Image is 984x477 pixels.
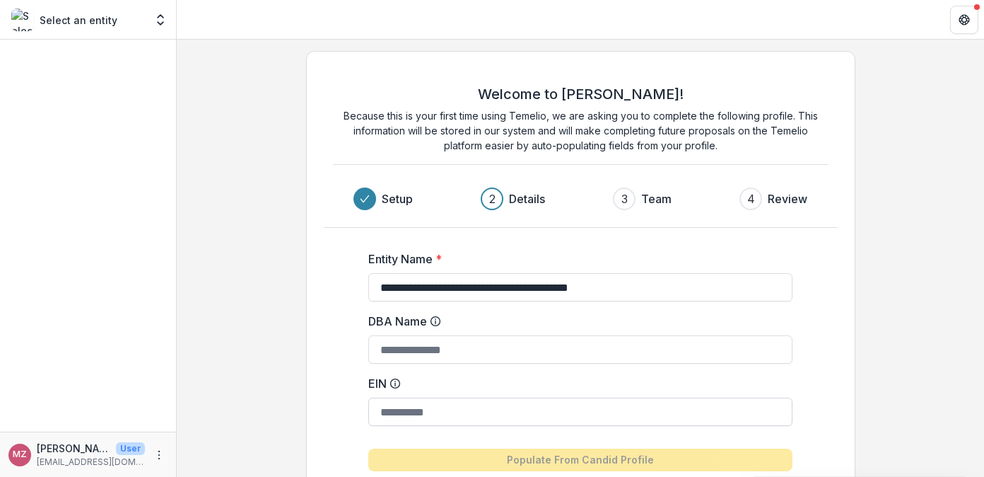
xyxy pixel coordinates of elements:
div: Progress [353,188,807,210]
h3: Details [509,190,545,207]
button: Open entity switcher [151,6,170,34]
img: Select an entity [11,8,34,31]
button: Get Help [950,6,978,34]
h3: Team [641,190,672,207]
h3: Review [768,190,807,207]
label: DBA Name [368,313,784,330]
h2: Welcome to [PERSON_NAME]! [478,86,684,103]
p: Select an entity [40,13,117,28]
button: Populate From Candid Profile [368,449,792,471]
div: Micihael Zwirn [13,450,27,459]
p: Because this is your first time using Temelio, we are asking you to complete the following profil... [333,108,828,153]
button: More [151,447,168,464]
div: 4 [747,190,755,207]
label: EIN [368,375,784,392]
div: 3 [621,190,628,207]
div: 2 [489,190,496,207]
p: [EMAIL_ADDRESS][DOMAIN_NAME] [37,456,145,469]
label: Entity Name [368,251,784,268]
h3: Setup [382,190,413,207]
p: User [116,442,145,455]
p: [PERSON_NAME] [37,441,110,456]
